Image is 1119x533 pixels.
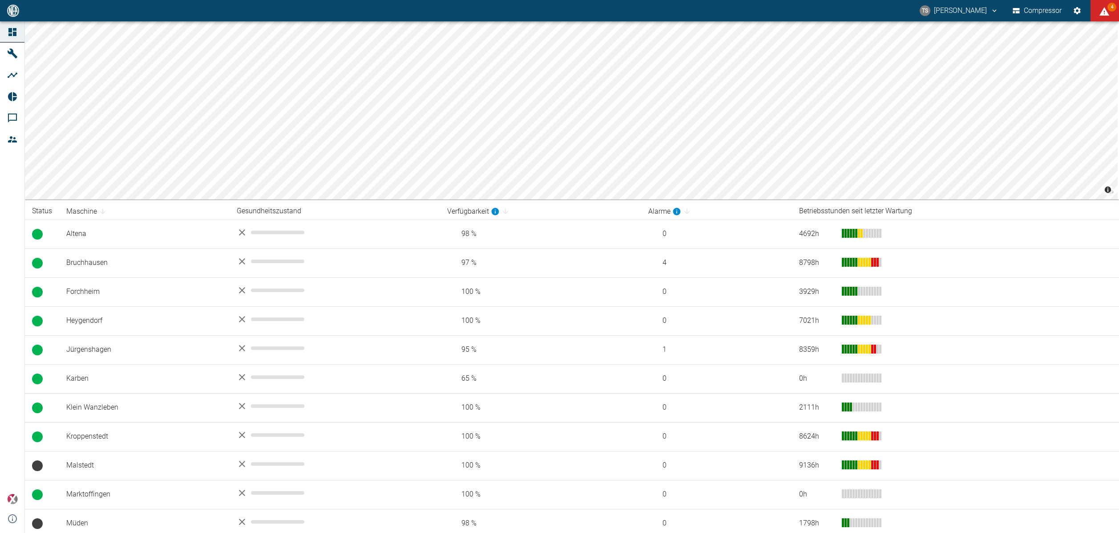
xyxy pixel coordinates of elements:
[648,460,785,471] span: 0
[59,248,230,277] td: Bruchhausen
[230,203,440,220] th: Gesundheitszustand
[799,460,835,471] div: 9136 h
[59,277,230,306] td: Forchheim
[25,21,1118,199] canvas: Map
[1107,3,1116,12] span: 4
[32,460,43,471] span: Keine Daten
[59,220,230,248] td: Altena
[237,227,433,238] div: No data
[799,374,835,384] div: 0 h
[237,285,433,296] div: No data
[25,203,59,220] th: Status
[799,316,835,326] div: 7021 h
[59,335,230,364] td: Jürgenshagen
[59,306,230,335] td: Heygendorf
[59,451,230,480] td: Malstedt
[447,403,634,413] span: 100 %
[237,343,433,354] div: No data
[920,5,930,16] div: TS
[447,489,634,500] span: 100 %
[648,518,785,529] span: 0
[648,345,785,355] span: 1
[799,258,835,268] div: 8798 h
[237,372,433,382] div: No data
[32,403,43,413] span: Betrieb
[32,374,43,384] span: Betrieb
[7,494,18,505] img: Xplore Logo
[32,287,43,297] span: Betrieb
[32,518,43,529] span: Keine Daten
[59,364,230,393] td: Karben
[799,431,835,442] div: 8624 h
[59,393,230,422] td: Klein Wanzleben
[32,258,43,269] span: Betrieb
[447,287,634,297] span: 100 %
[32,229,43,240] span: Betrieb
[237,314,433,325] div: No data
[59,422,230,451] td: Kroppenstedt
[1011,3,1064,19] button: Compressor
[237,459,433,469] div: No data
[237,430,433,440] div: No data
[648,206,681,217] div: berechnet für die letzten 7 Tage
[648,316,785,326] span: 0
[799,345,835,355] div: 8359 h
[447,431,634,442] span: 100 %
[447,229,634,239] span: 98 %
[792,203,1119,220] th: Betriebsstunden seit letzter Wartung
[648,287,785,297] span: 0
[648,431,785,442] span: 0
[447,316,634,326] span: 100 %
[918,3,1000,19] button: timo.streitbuerger@arcanum-energy.de
[1069,3,1085,19] button: Einstellungen
[799,287,835,297] div: 3929 h
[799,518,835,529] div: 1798 h
[799,489,835,500] div: 0 h
[648,489,785,500] span: 0
[447,374,634,384] span: 65 %
[32,431,43,442] span: Betrieb
[447,460,634,471] span: 100 %
[32,489,43,500] span: Betrieb
[799,403,835,413] div: 2111 h
[447,518,634,529] span: 98 %
[648,229,785,239] span: 0
[648,258,785,268] span: 4
[648,403,785,413] span: 0
[66,206,109,217] span: Maschine
[32,345,43,355] span: Betrieb
[799,229,835,239] div: 4692 h
[237,256,433,267] div: No data
[447,206,500,217] div: berechnet für die letzten 7 Tage
[237,488,433,498] div: No data
[237,517,433,527] div: No data
[59,480,230,509] td: Marktoffingen
[6,4,20,16] img: logo
[32,316,43,326] span: Betrieb
[447,258,634,268] span: 97 %
[237,401,433,411] div: No data
[648,374,785,384] span: 0
[447,345,634,355] span: 95 %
